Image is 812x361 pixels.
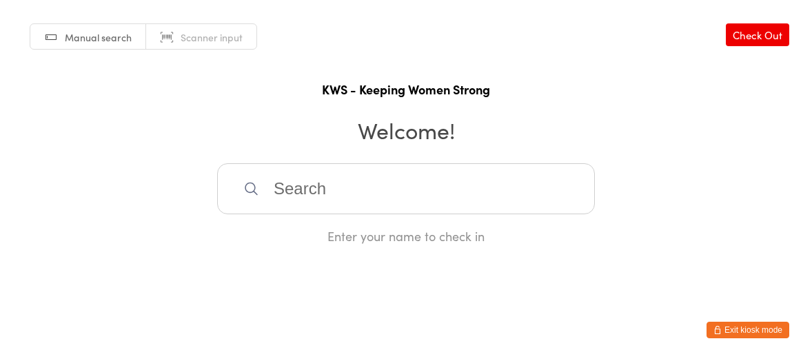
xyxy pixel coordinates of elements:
[217,227,595,245] div: Enter your name to check in
[181,30,243,44] span: Scanner input
[65,30,132,44] span: Manual search
[726,23,789,46] a: Check Out
[707,322,789,338] button: Exit kiosk mode
[217,163,595,214] input: Search
[14,114,798,145] h2: Welcome!
[14,81,798,98] h1: KWS - Keeping Women Strong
